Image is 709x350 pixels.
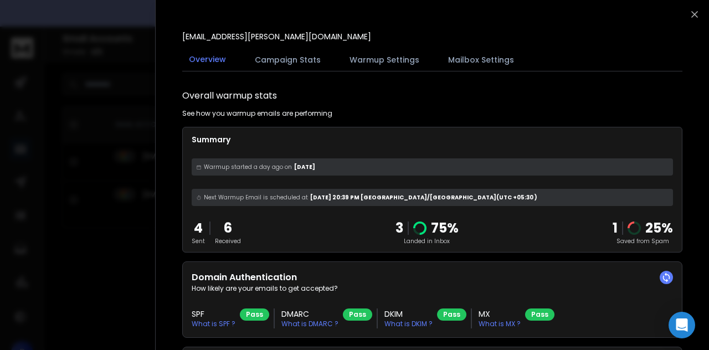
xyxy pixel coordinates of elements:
[441,48,521,72] button: Mailbox Settings
[384,308,433,320] h3: DKIM
[215,237,241,245] p: Received
[215,219,241,237] p: 6
[182,31,371,42] p: [EMAIL_ADDRESS][PERSON_NAME][DOMAIN_NAME]
[479,320,521,328] p: What is MX ?
[192,189,673,206] div: [DATE] 20:39 PM [GEOGRAPHIC_DATA]/[GEOGRAPHIC_DATA] (UTC +05:30 )
[613,237,673,245] p: Saved from Spam
[182,89,277,102] h1: Overall warmup stats
[384,320,433,328] p: What is DKIM ?
[343,48,426,72] button: Warmup Settings
[281,308,338,320] h3: DMARC
[192,237,205,245] p: Sent
[204,163,292,171] span: Warmup started a day ago on
[613,219,618,237] strong: 1
[645,219,673,237] p: 25 %
[192,219,205,237] p: 4
[343,308,372,321] div: Pass
[669,312,695,338] div: Open Intercom Messenger
[431,219,459,237] p: 75 %
[395,237,459,245] p: Landed in Inbox
[192,308,235,320] h3: SPF
[437,308,466,321] div: Pass
[192,158,673,176] div: [DATE]
[281,320,338,328] p: What is DMARC ?
[240,308,269,321] div: Pass
[182,109,332,118] p: See how you warmup emails are performing
[525,308,554,321] div: Pass
[204,193,308,202] span: Next Warmup Email is scheduled at
[479,308,521,320] h3: MX
[192,284,673,293] p: How likely are your emails to get accepted?
[192,320,235,328] p: What is SPF ?
[395,219,403,237] p: 3
[182,47,233,73] button: Overview
[192,134,673,145] p: Summary
[192,271,673,284] h2: Domain Authentication
[248,48,327,72] button: Campaign Stats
